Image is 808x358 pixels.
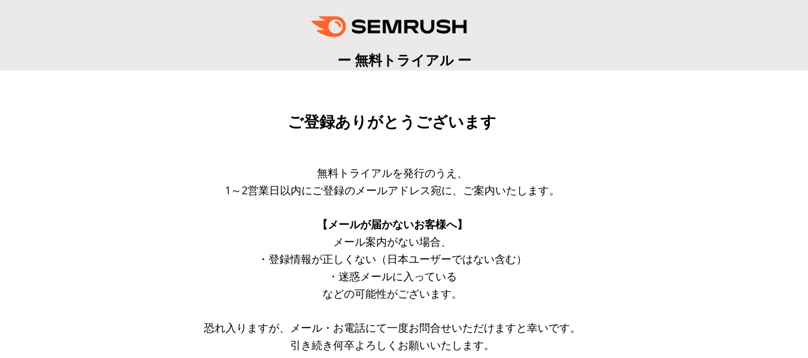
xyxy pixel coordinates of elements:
span: ー 無料トライアル ー [337,50,471,69]
span: 無料トライアルを発行のうえ、 [317,166,468,180]
span: ・迷惑メールに入っている [328,269,457,283]
span: メール案内がない場合、 [333,234,452,249]
span: ・登録情報が正しくない（日本ユーザーではない含む） [258,252,527,266]
span: 引き続き何卒よろしくお願いいたします。 [290,338,495,352]
span: ご登録ありがとうございます [288,113,496,131]
span: 1～2営業日以内にご登録のメールアドレス宛に、ご案内いたします。 [225,183,560,197]
span: などの可能性がございます。 [322,286,462,301]
span: 恐れ入りますが、メール・お電話にて一度お問合せいただけますと幸いです。 [204,320,581,335]
span: 【メールが届かないお客様へ】 [317,217,468,231]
